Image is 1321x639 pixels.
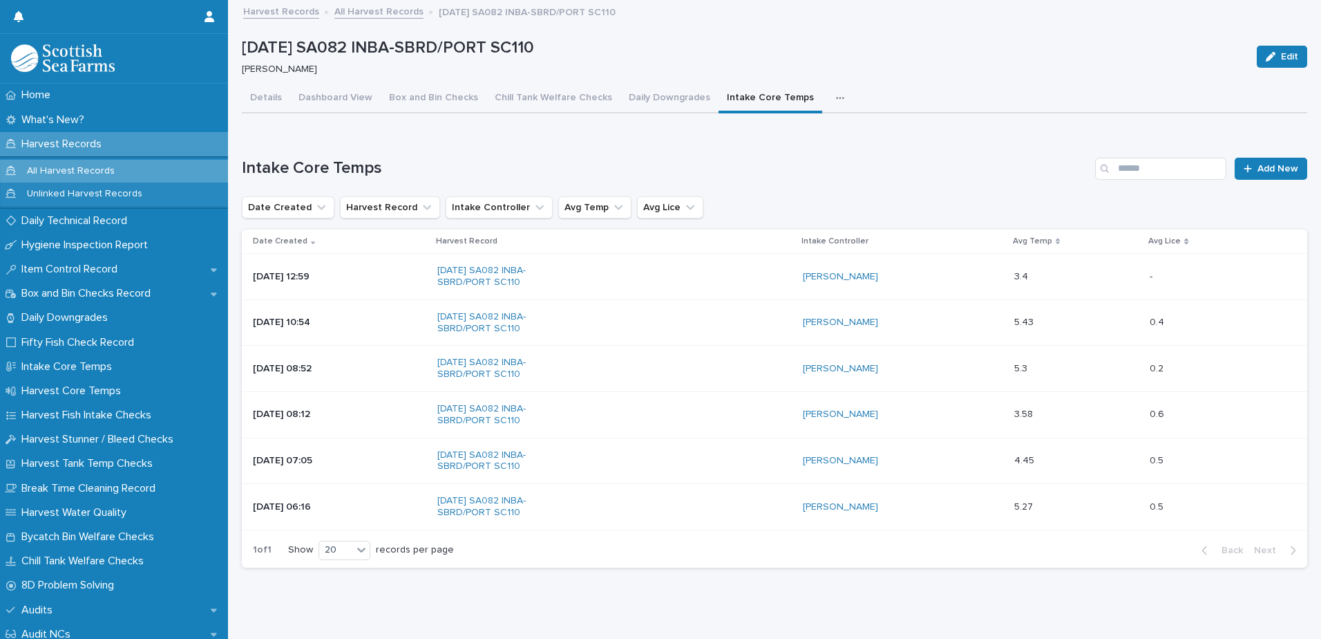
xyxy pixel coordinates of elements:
p: Daily Downgrades [16,311,119,324]
p: - [1150,268,1155,283]
p: Chill Tank Welfare Checks [16,555,155,568]
p: [DATE] 08:52 [253,363,391,375]
p: [DATE] SA082 INBA-SBRD/PORT SC110 [439,3,616,19]
p: 3.58 [1014,406,1036,420]
tr: [DATE] 07:05[DATE] SA082 INBA-SBRD/PORT SC110 [PERSON_NAME] 4.454.45 0.50.5 [242,438,1307,484]
p: [DATE] 06:16 [253,501,391,513]
p: Box and Bin Checks Record [16,287,162,300]
button: Details [242,84,290,113]
p: 8D Problem Solving [16,579,125,592]
p: Harvest Water Quality [16,506,137,519]
button: Date Created [242,196,334,219]
h1: Intake Core Temps [242,158,1090,178]
button: Harvest Record [340,196,440,219]
p: Hygiene Inspection Report [16,239,159,252]
span: Next [1254,546,1284,555]
p: [PERSON_NAME] [242,64,1240,75]
span: Add New [1257,164,1298,174]
p: What's New? [16,113,95,127]
p: 0.6 [1150,406,1167,420]
a: [PERSON_NAME] [803,501,878,513]
a: [DATE] SA082 INBA-SBRD/PORT SC110 [437,265,576,288]
a: Harvest Records [243,3,319,19]
p: Avg Lice [1148,234,1181,249]
a: [PERSON_NAME] [803,455,878,467]
tr: [DATE] 06:16[DATE] SA082 INBA-SBRD/PORT SC110 [PERSON_NAME] 5.275.27 0.50.5 [242,484,1307,530]
p: Audits [16,604,64,617]
button: Avg Lice [637,196,703,219]
tr: [DATE] 08:12[DATE] SA082 INBA-SBRD/PORT SC110 [PERSON_NAME] 3.583.58 0.60.6 [242,391,1307,438]
p: Harvest Record [436,234,497,249]
p: 3.4 [1014,268,1031,283]
button: Next [1248,544,1307,557]
p: Avg Temp [1013,234,1052,249]
p: [DATE] SA082 INBA-SBRD/PORT SC110 [242,38,1246,58]
a: [DATE] SA082 INBA-SBRD/PORT SC110 [437,357,576,380]
tr: [DATE] 10:54[DATE] SA082 INBA-SBRD/PORT SC110 [PERSON_NAME] 5.435.43 0.40.4 [242,299,1307,346]
div: 20 [319,543,352,557]
p: All Harvest Records [16,165,126,177]
p: Harvest Stunner / Bleed Checks [16,433,184,446]
p: Harvest Fish Intake Checks [16,409,162,422]
img: mMrefqRFQpe26GRNOUkG [11,44,115,72]
p: Home [16,89,61,102]
a: Add New [1235,158,1307,180]
a: [DATE] SA082 INBA-SBRD/PORT SC110 [437,403,576,427]
tr: [DATE] 12:59[DATE] SA082 INBA-SBRD/PORT SC110 [PERSON_NAME] 3.43.4 -- [242,254,1307,300]
p: [DATE] 07:05 [253,455,391,467]
p: 5.27 [1014,499,1036,513]
p: [DATE] 12:59 [253,271,391,283]
button: Box and Bin Checks [381,84,486,113]
p: 0.5 [1150,499,1166,513]
a: [PERSON_NAME] [803,363,878,375]
a: All Harvest Records [334,3,424,19]
button: Daily Downgrades [620,84,719,113]
p: Harvest Core Temps [16,385,132,398]
p: 5.3 [1014,360,1030,375]
p: Intake Controller [801,234,868,249]
p: [DATE] 10:54 [253,317,391,328]
p: 0.5 [1150,452,1166,467]
input: Search [1095,158,1226,180]
p: Bycatch Bin Welfare Checks [16,530,165,544]
button: Edit [1257,46,1307,68]
a: [PERSON_NAME] [803,409,878,420]
p: records per page [376,544,454,556]
p: Harvest Tank Temp Checks [16,457,164,470]
p: 0.4 [1150,314,1167,328]
a: [DATE] SA082 INBA-SBRD/PORT SC110 [437,311,576,335]
button: Back [1190,544,1248,557]
button: Dashboard View [290,84,381,113]
p: Fifty Fish Check Record [16,336,145,349]
span: Back [1213,546,1243,555]
p: 0.2 [1150,360,1166,375]
p: Intake Core Temps [16,360,123,373]
a: [PERSON_NAME] [803,317,878,328]
p: Unlinked Harvest Records [16,188,153,200]
p: Harvest Records [16,138,113,151]
a: [DATE] SA082 INBA-SBRD/PORT SC110 [437,495,576,519]
a: [DATE] SA082 INBA-SBRD/PORT SC110 [437,450,576,473]
a: [PERSON_NAME] [803,271,878,283]
button: Avg Temp [558,196,631,219]
button: Intake Controller [446,196,553,219]
p: 5.43 [1014,314,1036,328]
tr: [DATE] 08:52[DATE] SA082 INBA-SBRD/PORT SC110 [PERSON_NAME] 5.35.3 0.20.2 [242,346,1307,392]
button: Intake Core Temps [719,84,822,113]
button: Chill Tank Welfare Checks [486,84,620,113]
p: Item Control Record [16,263,129,276]
span: Edit [1281,52,1298,62]
p: Show [288,544,313,556]
p: 1 of 1 [242,533,283,567]
p: Daily Technical Record [16,214,138,228]
p: Break Time Cleaning Record [16,482,167,495]
p: [DATE] 08:12 [253,409,391,420]
p: Date Created [253,234,307,249]
p: 4.45 [1014,452,1037,467]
